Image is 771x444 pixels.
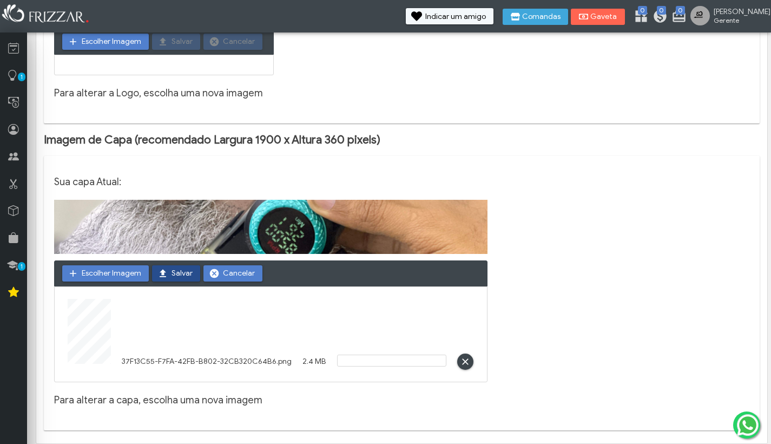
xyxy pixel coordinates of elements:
[671,9,682,26] a: 0
[425,13,486,21] span: Indicar um amigo
[18,262,25,271] span: 1
[116,355,297,368] div: 37F13C55-F7FA-42FB-B802-32CB320C64B6.png
[406,8,493,24] button: Indicar um amigo
[297,297,332,372] div: 2.4 MB
[638,6,647,15] span: 0
[223,265,255,282] span: Cancelar
[465,354,466,370] span: ui-button
[676,6,685,15] span: 0
[82,34,141,50] span: Escolher Imagem
[522,13,561,21] span: Comandas
[653,9,663,26] a: 0
[690,6,766,28] a: [PERSON_NAME] Gerente
[44,133,760,147] h2: Imagem de Capa (recomendado Largura 1900 x Altura 360 pixels)
[657,6,666,15] span: 0
[571,9,625,25] button: Gaveta
[503,9,568,25] button: Comandas
[634,9,644,26] a: 0
[590,13,617,21] span: Gaveta
[714,16,762,24] span: Gerente
[82,265,141,282] span: Escolher Imagem
[172,265,193,282] span: Salvar
[18,73,25,81] span: 1
[152,265,200,282] button: Salvar
[54,87,274,99] h3: Para alterar a Logo, escolha uma nova imagem
[714,7,762,16] span: [PERSON_NAME]
[203,265,262,282] button: Cancelar
[735,412,761,438] img: whatsapp.png
[54,394,487,406] h3: Para alterar a capa, escolha uma nova imagem
[457,354,473,370] button: ui-button
[54,176,487,188] h3: Sua capa Atual:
